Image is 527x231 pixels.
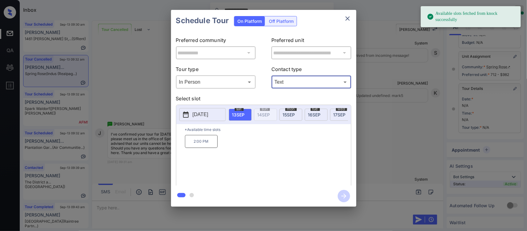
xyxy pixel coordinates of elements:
span: mon [285,107,297,111]
p: *Available time slots [185,124,351,135]
div: Available slots fetched from knock successfully [427,8,516,25]
p: Contact type [271,65,351,75]
div: date-select [279,109,302,121]
p: 2:00 PM [185,135,218,148]
span: 16 SEP [308,112,321,117]
p: Preferred unit [271,36,351,46]
span: tue [311,107,320,111]
div: Text [273,77,350,87]
div: In Person [178,77,254,87]
span: 15 SEP [283,112,295,117]
div: date-select [229,109,252,121]
div: date-select [305,109,328,121]
button: btn-next [334,188,354,204]
div: Off Platform [266,16,297,26]
div: date-select [330,109,353,121]
h2: Schedule Tour [171,10,234,31]
p: Preferred community [176,36,256,46]
span: 17 SEP [333,112,346,117]
span: 13 SEP [232,112,245,117]
p: Select slot [176,95,351,105]
button: [DATE] [179,108,226,121]
button: close [341,12,354,25]
div: On Platform [234,16,265,26]
span: wed [336,107,347,111]
span: sat [235,107,244,111]
p: Tour type [176,65,256,75]
p: [DATE] [193,111,208,118]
